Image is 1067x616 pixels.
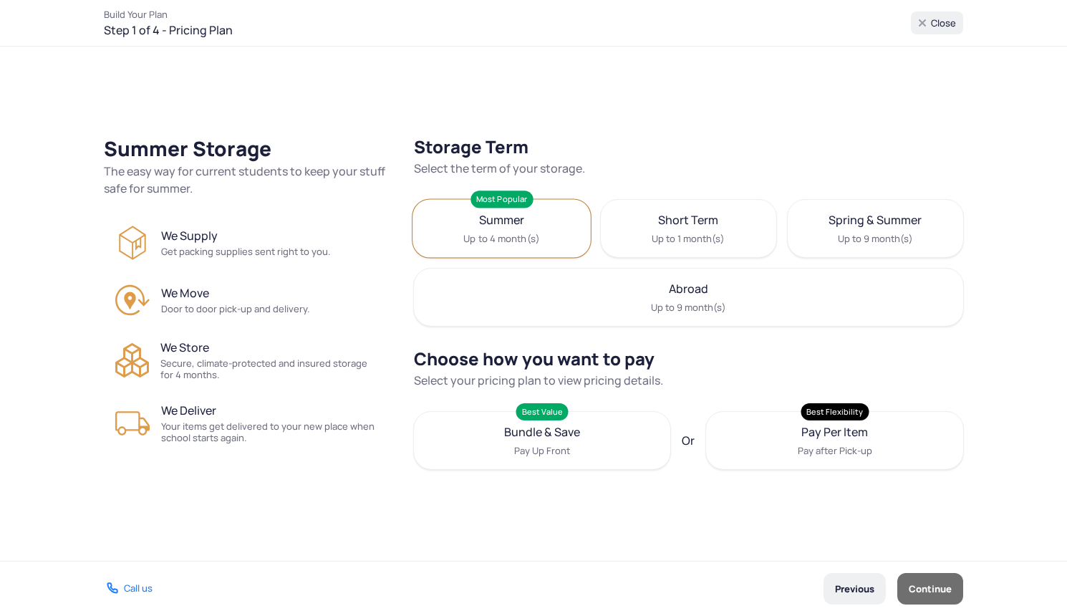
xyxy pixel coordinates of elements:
[115,343,149,377] img: season-item-icon
[161,246,331,257] div: Get packing supplies sent right to you.
[801,423,868,441] span: Pay Per Item
[838,231,913,246] span: Up to 9 month(s)
[516,403,569,420] div: Best Value
[478,211,524,228] span: Summer
[161,403,380,443] div: We Deliver
[104,137,391,197] h3: Summer Storage
[160,357,380,380] div: Secure, climate-protected and insured storage for 4 months.
[824,573,886,605] button: Previous
[798,443,872,458] div: Pay after Pick-up
[104,9,233,20] span: Build Your Plan
[669,280,708,297] span: Abroad
[104,9,233,37] div: Step 1 of 4 - Pricing Plan
[161,228,331,257] div: We Supply
[829,211,922,228] span: Spring & Summer
[161,286,310,314] div: We Move
[160,340,380,380] div: We Store
[414,372,963,389] span: Select your pricing plan to view pricing details.
[104,581,153,597] a: Call us
[115,283,150,317] img: season-item-icon
[115,226,150,260] img: season-item-icon
[115,406,150,441] img: season-item-icon
[414,349,963,389] h3: Choose how you want to pay
[161,420,380,443] div: Your items get delivered to your new place when school starts again.
[801,403,869,420] div: Best Flexibility
[470,191,533,208] div: Most Popular
[124,582,153,595] span: Call us
[911,11,963,34] button: Close
[504,423,580,441] span: Bundle & Save
[463,231,540,246] span: Up to 4 month(s)
[651,300,726,314] span: Up to 9 month(s)
[658,211,718,228] span: Short Term
[652,231,725,246] span: Up to 1 month(s)
[104,163,391,197] span: The easy way for current students to keep your stuff safe for summer.
[414,160,963,177] span: Select the term of your storage.
[161,303,310,314] div: Door to door pick-up and delivery.
[414,137,963,177] h3: Storage Term
[682,432,695,449] span: Or
[514,443,570,458] div: Pay Up Front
